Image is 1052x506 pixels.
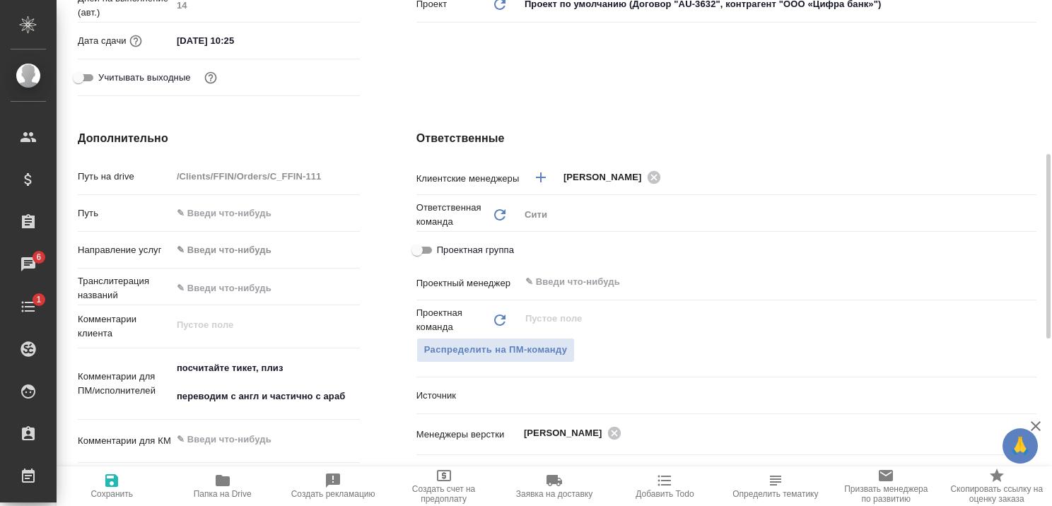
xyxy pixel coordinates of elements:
input: Пустое поле [524,310,1003,327]
button: 🙏 [1003,428,1038,464]
button: Добавить Todo [609,466,720,506]
p: Комментарии для ПМ/исполнителей [78,370,172,398]
span: Заявка на доставку [516,489,592,499]
button: Сохранить [57,466,167,506]
p: Путь [78,206,172,220]
input: ✎ Введи что-нибудь [524,465,985,482]
p: Источник [416,389,520,403]
p: Комментарии клиента [78,312,172,341]
p: Клиентские менеджеры [416,172,520,186]
button: Скопировать ссылку на оценку заказа [942,466,1052,506]
textarea: посчитайте тикет, плиз переводим с англ и частично с араб [172,356,360,408]
div: ✎ Введи что-нибудь [172,238,360,262]
button: Распределить на ПМ-команду [416,338,575,363]
span: Призвать менеджера по развитию [839,484,933,504]
button: Заявка на доставку [499,466,609,506]
button: Если добавить услуги и заполнить их объемом, то дата рассчитается автоматически [127,32,145,50]
span: Добавить Todo [636,489,694,499]
p: Проектная команда [416,306,491,334]
input: Пустое поле [172,166,360,187]
span: Учитывать выходные [98,71,191,85]
a: 6 [4,247,53,282]
p: Направление услуг [78,243,172,257]
p: Ответственная команда [416,201,491,229]
h4: Дополнительно [78,130,360,147]
p: Менеджеры верстки [416,428,520,442]
span: [PERSON_NAME] [563,170,650,184]
p: Путь на drive [78,170,172,184]
span: Создать счет на предоплату [397,484,490,504]
button: Создать счет на предоплату [388,466,498,506]
span: Папка на Drive [194,489,252,499]
button: Open [1029,281,1031,283]
button: Призвать менеджера по развитию [831,466,941,506]
p: Транслитерация названий [78,274,172,302]
a: 1 [4,289,53,324]
div: Сити [520,203,1036,227]
div: [PERSON_NAME] [524,424,626,442]
span: 1 [28,293,49,307]
button: Определить тематику [720,466,831,506]
button: Open [1029,176,1031,179]
div: [PERSON_NAME] [563,168,665,186]
p: Комментарии для КМ [78,434,172,448]
input: ✎ Введи что-нибудь [172,203,360,223]
span: Проектная группа [437,243,514,257]
div: ​ [520,384,1036,408]
input: ✎ Введи что-нибудь [172,278,360,298]
span: Создать рекламацию [291,489,375,499]
div: ✎ Введи что-нибудь [177,243,343,257]
span: 6 [28,250,49,264]
span: Скопировать ссылку на оценку заказа [950,484,1044,504]
span: [PERSON_NAME] [524,426,611,440]
span: Распределить на ПМ-команду [424,342,568,358]
p: Дата сдачи [78,34,127,48]
input: ✎ Введи что-нибудь [172,30,296,51]
span: Сохранить [90,489,133,499]
button: Выбери, если сб и вс нужно считать рабочими днями для выполнения заказа. [201,69,220,87]
h4: Ответственные [416,130,1036,147]
p: Проектный менеджер [416,276,520,290]
button: Добавить менеджера [524,160,558,194]
input: ✎ Введи что-нибудь [524,273,985,290]
button: Создать рекламацию [278,466,388,506]
span: Определить тематику [732,489,818,499]
span: 🙏 [1008,431,1032,461]
button: Папка на Drive [167,466,277,506]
